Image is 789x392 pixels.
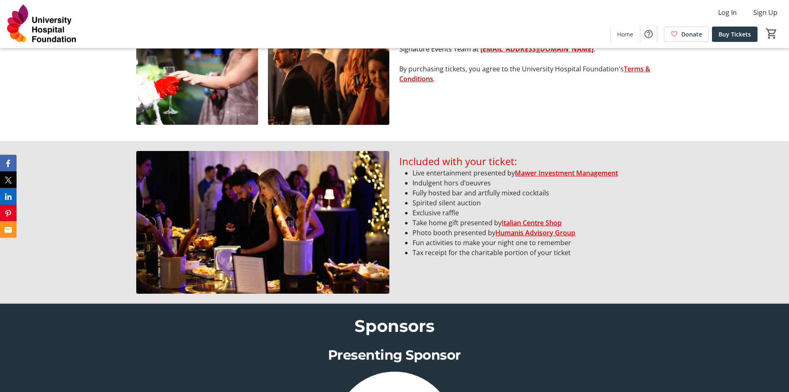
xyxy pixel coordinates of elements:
[355,316,434,336] span: Sponsors
[515,168,618,178] a: Mawer Investment Management
[712,6,743,19] button: Log In
[413,228,652,238] li: Photo booth presented by
[764,26,779,41] button: Cart
[502,218,562,227] a: Italian Centre Shop
[413,218,652,228] li: Take home gift presented by
[480,44,594,54] u: [EMAIL_ADDRESS][DOMAIN_NAME]
[268,3,390,125] img: undefined
[664,27,709,42] a: Donate
[413,188,652,198] li: Fully hosted bar and artfully mixed cocktails
[413,248,652,258] li: Tax receipt for the charitable portion of your ticket
[719,30,751,39] span: Buy Tickets
[136,151,389,294] img: undefined
[747,6,784,19] button: Sign Up
[495,228,575,237] a: Humanis Advisory Group
[610,27,640,42] a: Home
[399,154,517,168] span: Included with your ticket:
[399,64,652,84] p: By purchasing tickets, you agree to the University Hospital Foundation's .
[328,347,461,363] span: Presenting Sponsor
[413,238,652,248] li: Fun activities to make your night one to remember
[681,30,702,39] span: Donate
[413,208,652,218] li: Exclusive raffle
[5,3,79,45] img: University Hospital Foundation's Logo
[753,7,777,17] span: Sign Up
[718,7,737,17] span: Log In
[640,26,657,42] button: Help
[413,198,652,208] li: Spirited silent auction
[413,168,652,178] li: Live entertainment presented by
[594,44,595,54] span: .
[136,3,258,125] img: undefined
[413,178,652,188] li: Indulgent hors d’oeuvres
[617,30,633,39] span: Home
[712,27,758,42] a: Buy Tickets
